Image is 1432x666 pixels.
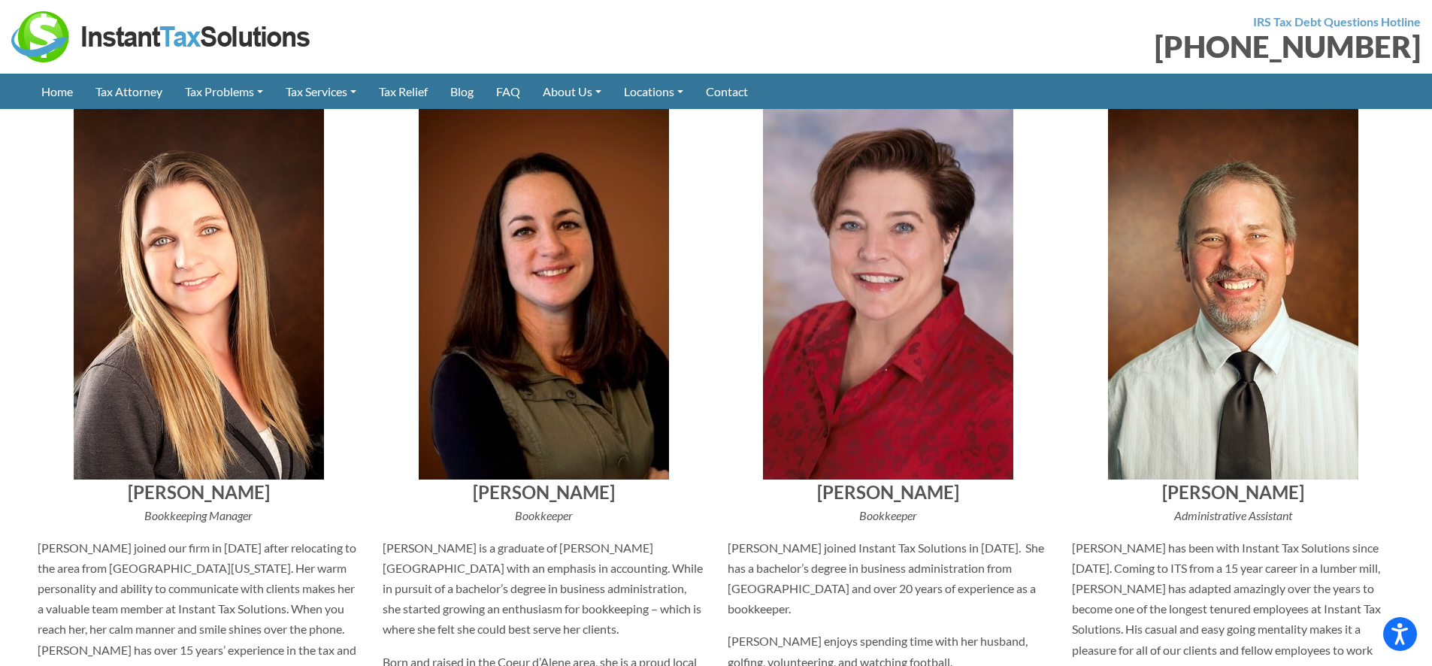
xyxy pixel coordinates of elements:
[30,74,84,109] a: Home
[1072,480,1394,505] h4: [PERSON_NAME]
[84,74,174,109] a: Tax Attorney
[728,32,1421,62] div: [PHONE_NUMBER]
[515,508,573,522] i: Bookkeeper
[144,508,253,522] i: Bookkeeping Manager
[38,480,360,505] h4: [PERSON_NAME]
[728,480,1050,505] h4: [PERSON_NAME]
[439,74,485,109] a: Blog
[1253,14,1421,29] strong: IRS Tax Debt Questions Hotline
[485,74,531,109] a: FAQ
[859,508,917,522] i: Bookkeeper
[728,537,1050,619] p: [PERSON_NAME] joined Instant Tax Solutions in [DATE]. She has a bachelor’s degree in business adm...
[383,537,705,640] p: [PERSON_NAME] is a graduate of [PERSON_NAME][GEOGRAPHIC_DATA] with an emphasis in accounting. Whi...
[274,74,368,109] a: Tax Services
[531,74,613,109] a: About Us
[383,480,705,505] h4: [PERSON_NAME]
[763,104,1013,480] img: Stacey Kohler
[419,104,669,480] img: Kristina Waco
[174,74,274,109] a: Tax Problems
[11,28,312,42] a: Instant Tax Solutions Logo
[613,74,695,109] a: Locations
[74,104,324,480] img: Stacy Leslie
[368,74,439,109] a: Tax Relief
[1108,104,1358,480] img: Rick Johnston
[695,74,759,109] a: Contact
[11,11,312,62] img: Instant Tax Solutions Logo
[1174,508,1292,522] i: Administrative Assistant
